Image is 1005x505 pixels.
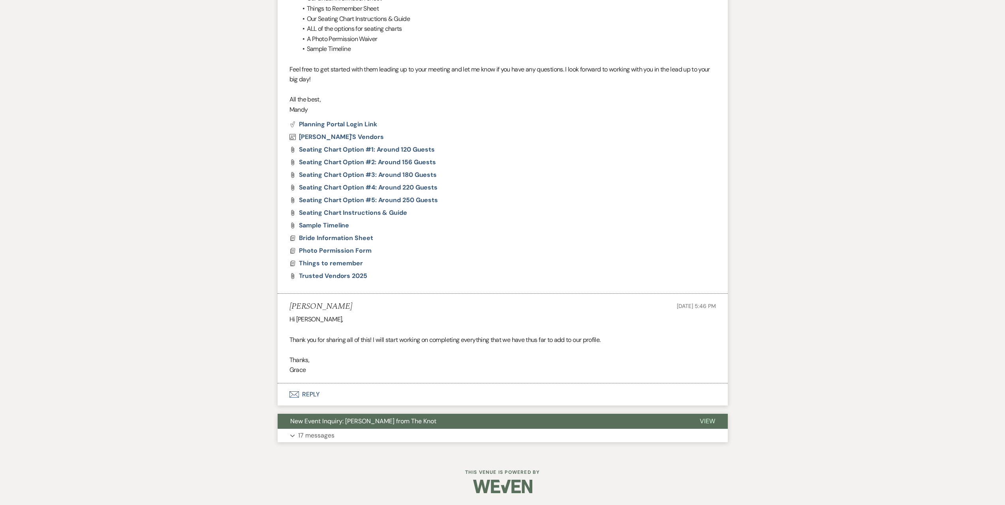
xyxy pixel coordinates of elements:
span: Bride Information Sheet [299,234,373,242]
span: Feel free to get started with them leading up to your meeting and let me know if you have any que... [289,65,565,73]
span: New Event Inquiry: [PERSON_NAME] from The Knot [290,417,436,425]
a: Sample Timeline [299,222,349,229]
span: Seating Chart Option #1: Around 120 Guests [299,145,435,154]
a: [PERSON_NAME]'s Vendors [289,134,384,140]
span: Seating Chart Instructions & Guide [299,208,407,217]
span: Seating Chart Option #2: Around 156 Guests [299,158,436,166]
span: View [700,417,715,425]
p: Thanks, [289,355,716,365]
a: Seating Chart Option #2: Around 156 Guests [299,159,436,165]
button: Reply [278,383,728,406]
p: Hi [PERSON_NAME], [289,314,716,325]
span: Things to remember [299,259,363,267]
button: 17 messages [278,429,728,442]
p: Mandy [289,105,716,115]
a: Seating Chart Option #3: Around 180 Guests [299,172,437,178]
span: I look forward to working with you in the lead up to your big day! [289,65,710,84]
span: Sample Timeline [299,221,349,229]
span: Planning Portal Login Link [299,120,377,128]
span: Seating Chart Option #3: Around 180 Guests [299,171,437,179]
a: Seating Chart Instructions & Guide [299,210,407,216]
h5: [PERSON_NAME] [289,302,352,312]
li: Sample Timeline [297,44,716,54]
a: Seating Chart Option #1: Around 120 Guests [299,146,435,153]
span: All the best, [289,95,321,103]
button: Photo Permission Form [299,246,374,255]
p: Grace [289,365,716,375]
a: Seating Chart Option #5: Around 250 Guests [299,197,438,203]
li: A Photo Permission Waiver [297,34,716,44]
p: 17 messages [298,430,334,441]
span: Trusted Vendors 2025 [299,272,367,280]
span: [PERSON_NAME]'s Vendors [299,133,384,141]
span: Seating Chart Option #5: Around 250 Guests [299,196,438,204]
button: Things to remember [299,259,365,268]
li: ALL of the options for seating charts [297,24,716,34]
span: Seating Chart Option #4: Around 220 Guests [299,183,438,191]
span: [DATE] 5:46 PM [677,302,716,310]
span: Photo Permission Form [299,246,372,255]
button: New Event Inquiry: [PERSON_NAME] from The Knot [278,414,687,429]
button: Planning Portal Login Link [289,121,377,128]
p: Thank you for sharing all of this! I will start working on completing everything that we have thu... [289,335,716,345]
img: Weven Logo [473,473,532,500]
button: Bride Information Sheet [299,233,375,243]
li: Our Seating Chart Instructions & Guide [297,14,716,24]
a: Trusted Vendors 2025 [299,273,367,279]
li: Things to Remember Sheet [297,4,716,14]
button: View [687,414,728,429]
a: Seating Chart Option #4: Around 220 Guests [299,184,438,191]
